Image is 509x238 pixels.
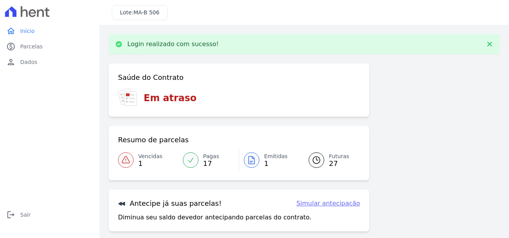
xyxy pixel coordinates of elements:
span: 1 [138,160,162,167]
span: Início [20,27,35,35]
span: Dados [20,58,37,66]
a: Simular antecipação [296,199,360,208]
a: homeInício [3,23,96,39]
i: home [6,26,16,36]
h3: Em atraso [144,91,196,105]
span: Parcelas [20,43,43,50]
p: Diminua seu saldo devedor antecipando parcelas do contrato. [118,213,311,222]
span: Sair [20,211,31,219]
a: Emitidas 1 [239,149,299,171]
h3: Saúde do Contrato [118,73,184,82]
span: Emitidas [264,152,288,160]
a: Pagas 17 [178,149,239,171]
p: Login realizado com sucesso! [127,40,219,48]
h3: Antecipe já suas parcelas! [118,199,222,208]
a: logoutSair [3,207,96,222]
span: 1 [264,160,288,167]
span: MA-B 506 [134,9,160,16]
i: person [6,57,16,67]
span: 27 [329,160,349,167]
a: Futuras 27 [299,149,360,171]
a: Vencidas 1 [118,149,178,171]
span: Pagas [203,152,219,160]
i: logout [6,210,16,219]
i: paid [6,42,16,51]
span: Futuras [329,152,349,160]
a: personDados [3,54,96,70]
span: Vencidas [138,152,162,160]
h3: Resumo de parcelas [118,135,189,145]
span: 17 [203,160,219,167]
a: paidParcelas [3,39,96,54]
h3: Lote: [120,9,160,17]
